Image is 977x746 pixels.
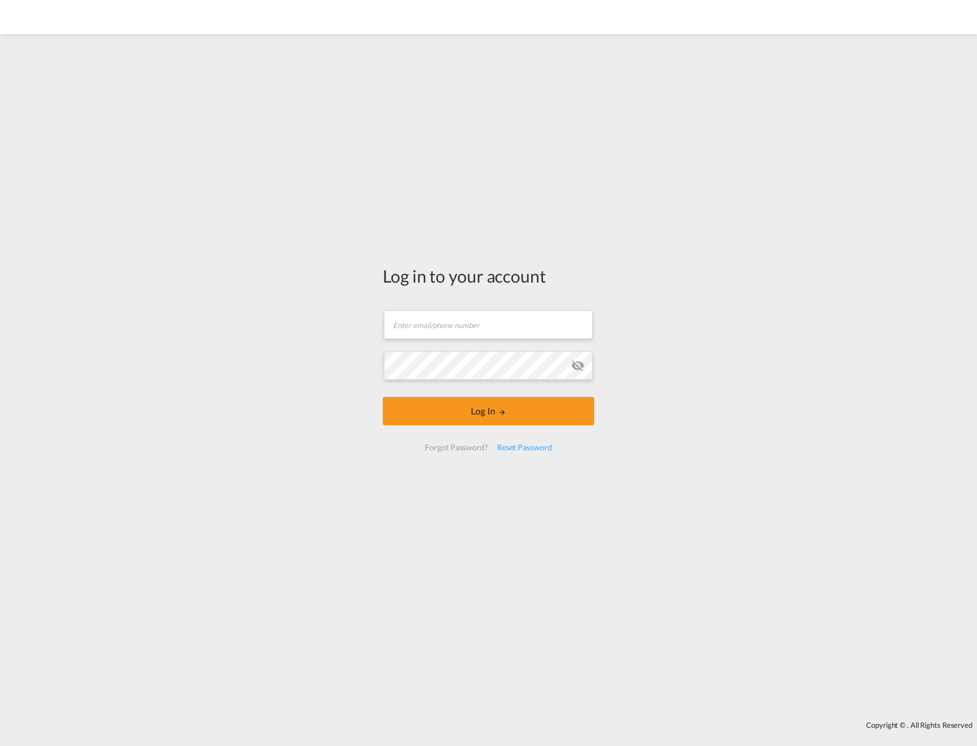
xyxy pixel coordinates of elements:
md-icon: icon-eye-off [571,359,585,372]
div: Log in to your account [383,264,594,288]
input: Enter email/phone number [384,310,593,339]
button: LOGIN [383,397,594,425]
div: Reset Password [492,437,557,458]
div: Forgot Password? [420,437,492,458]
